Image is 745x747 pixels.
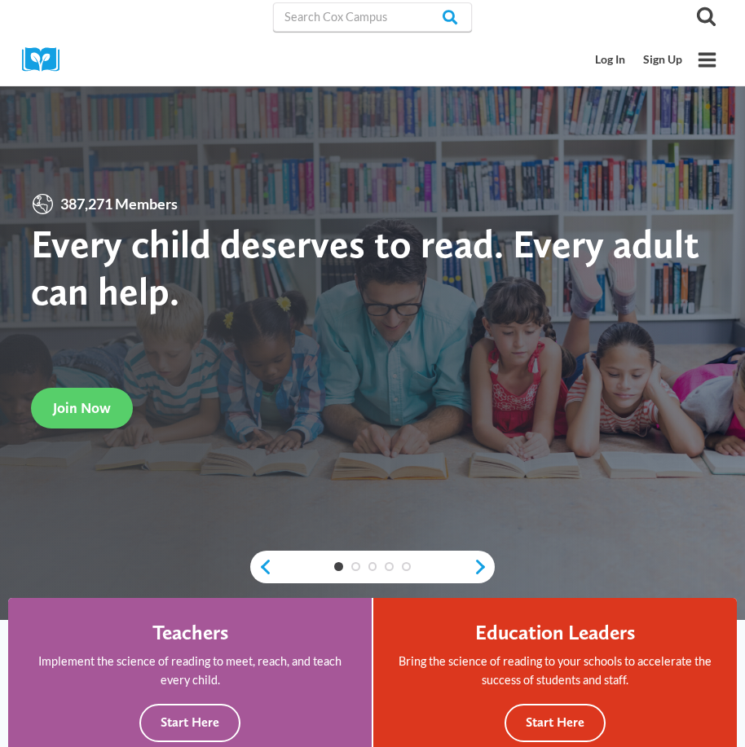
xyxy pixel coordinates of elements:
a: 5 [402,562,411,571]
span: Join Now [53,399,111,416]
img: Cox Campus [22,47,71,73]
p: Bring the science of reading to your schools to accelerate the success of students and staff. [395,652,715,689]
input: Search Cox Campus [273,2,472,32]
a: 3 [368,562,377,571]
a: Sign Up [634,45,691,75]
div: content slider buttons [250,551,495,583]
a: 1 [334,562,343,571]
button: Start Here [139,704,240,742]
a: Log In [587,45,635,75]
span: 387,271 Members [55,192,183,216]
a: next [473,558,495,576]
a: 4 [385,562,394,571]
nav: Secondary Mobile Navigation [587,45,691,75]
a: previous [250,558,272,576]
h4: Education Leaders [475,620,635,644]
button: Start Here [505,704,606,742]
p: Implement the science of reading to meet, reach, and teach every child. [30,652,350,689]
a: 2 [351,562,360,571]
a: Join Now [31,388,133,428]
strong: Every child deserves to read. Every adult can help. [31,220,699,314]
h4: Teachers [152,620,228,644]
button: Open menu [691,44,723,76]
